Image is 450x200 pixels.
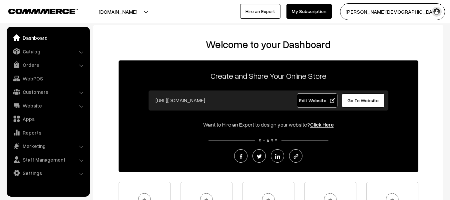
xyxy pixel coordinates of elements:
[8,9,78,14] img: COMMMERCE
[8,7,67,15] a: COMMMERCE
[255,138,281,143] span: SHARE
[8,167,88,179] a: Settings
[119,70,418,82] p: Create and Share Your Online Store
[8,127,88,139] a: Reports
[297,93,337,108] a: Edit Website
[8,99,88,112] a: Website
[8,45,88,57] a: Catalog
[8,154,88,166] a: Staff Management
[299,97,335,103] span: Edit Website
[8,59,88,71] a: Orders
[8,72,88,84] a: WebPOS
[310,121,334,128] a: Click Here
[347,97,379,103] span: Go To Website
[340,3,445,20] button: [PERSON_NAME][DEMOGRAPHIC_DATA]
[286,4,332,19] a: My Subscription
[240,4,280,19] a: Hire an Expert
[8,32,88,44] a: Dashboard
[432,7,442,17] img: user
[8,140,88,152] a: Marketing
[8,86,88,98] a: Customers
[8,113,88,125] a: Apps
[119,121,418,129] div: Want to Hire an Expert to design your website?
[100,38,437,50] h2: Welcome to your Dashboard
[75,3,161,20] button: [DOMAIN_NAME]
[342,93,385,108] a: Go To Website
